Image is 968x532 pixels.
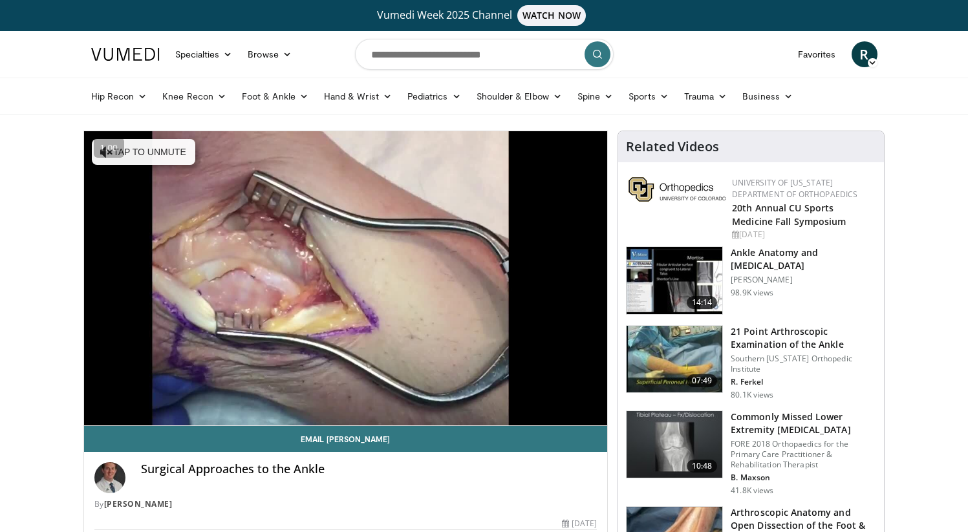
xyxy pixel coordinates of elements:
[629,177,726,202] img: 355603a8-37da-49b6-856f-e00d7e9307d3.png.150x105_q85_autocrop_double_scale_upscale_version-0.2.png
[626,246,876,315] a: 14:14 Ankle Anatomy and [MEDICAL_DATA] [PERSON_NAME] 98.9K views
[731,354,876,374] p: Southern [US_STATE] Orthopedic Institute
[316,83,400,109] a: Hand & Wrist
[731,485,773,496] p: 41.8K views
[731,275,876,285] p: [PERSON_NAME]
[735,83,801,109] a: Business
[234,83,316,109] a: Foot & Ankle
[626,325,876,400] a: 07:49 21 Point Arthroscopic Examination of the Ankle Southern [US_STATE] Orthopedic Institute R. ...
[790,41,844,67] a: Favorites
[732,229,874,240] div: [DATE]
[731,390,773,400] p: 80.1K views
[94,498,597,510] div: By
[731,410,876,436] h3: Commonly Missed Lower Extremity [MEDICAL_DATA]
[91,48,160,61] img: VuMedi Logo
[687,296,718,309] span: 14:14
[84,131,608,426] video-js: Video Player
[84,426,608,452] a: Email [PERSON_NAME]
[240,41,299,67] a: Browse
[167,41,241,67] a: Specialties
[93,5,876,26] a: Vumedi Week 2025 ChannelWATCH NOW
[731,288,773,298] p: 98.9K views
[562,518,597,529] div: [DATE]
[155,83,234,109] a: Knee Recon
[570,83,621,109] a: Spine
[731,473,876,483] p: B. Maxson
[104,498,173,509] a: [PERSON_NAME]
[92,139,195,165] button: Tap to unmute
[94,462,125,493] img: Avatar
[469,83,570,109] a: Shoulder & Elbow
[731,377,876,387] p: R. Ferkel
[621,83,676,109] a: Sports
[627,326,722,393] img: d2937c76-94b7-4d20-9de4-1c4e4a17f51d.150x105_q85_crop-smart_upscale.jpg
[626,410,876,496] a: 10:48 Commonly Missed Lower Extremity [MEDICAL_DATA] FORE 2018 Orthopaedics for the Primary Care ...
[687,374,718,387] span: 07:49
[731,439,876,470] p: FORE 2018 Orthopaedics for the Primary Care Practitioner & Rehabilitation Therapist
[627,411,722,478] img: 4aa379b6-386c-4fb5-93ee-de5617843a87.150x105_q85_crop-smart_upscale.jpg
[732,202,846,228] a: 20th Annual CU Sports Medicine Fall Symposium
[731,246,876,272] h3: Ankle Anatomy and [MEDICAL_DATA]
[676,83,735,109] a: Trauma
[400,83,469,109] a: Pediatrics
[731,325,876,351] h3: 21 Point Arthroscopic Examination of the Ankle
[83,83,155,109] a: Hip Recon
[141,462,597,476] h4: Surgical Approaches to the Ankle
[687,460,718,473] span: 10:48
[626,139,719,154] h4: Related Videos
[627,247,722,314] img: d079e22e-f623-40f6-8657-94e85635e1da.150x105_q85_crop-smart_upscale.jpg
[852,41,877,67] a: R
[517,5,586,26] span: WATCH NOW
[355,39,614,70] input: Search topics, interventions
[732,177,857,200] a: University of [US_STATE] Department of Orthopaedics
